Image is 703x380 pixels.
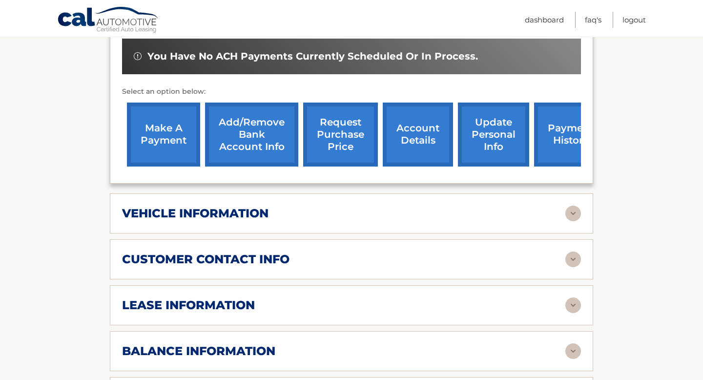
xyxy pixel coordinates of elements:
a: Dashboard [525,12,564,28]
img: accordion-rest.svg [565,206,581,221]
a: Logout [622,12,646,28]
img: accordion-rest.svg [565,252,581,267]
a: payment history [534,103,607,167]
a: account details [383,103,453,167]
p: Select an option below: [122,86,581,98]
h2: balance information [122,344,275,359]
h2: vehicle information [122,206,269,221]
a: make a payment [127,103,200,167]
h2: lease information [122,298,255,313]
a: request purchase price [303,103,378,167]
img: alert-white.svg [134,52,142,60]
span: You have no ACH payments currently scheduled or in process. [147,50,478,63]
img: accordion-rest.svg [565,343,581,359]
h2: customer contact info [122,252,289,267]
a: Cal Automotive [57,6,160,35]
a: Add/Remove bank account info [205,103,298,167]
a: FAQ's [585,12,601,28]
img: accordion-rest.svg [565,297,581,313]
a: update personal info [458,103,529,167]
